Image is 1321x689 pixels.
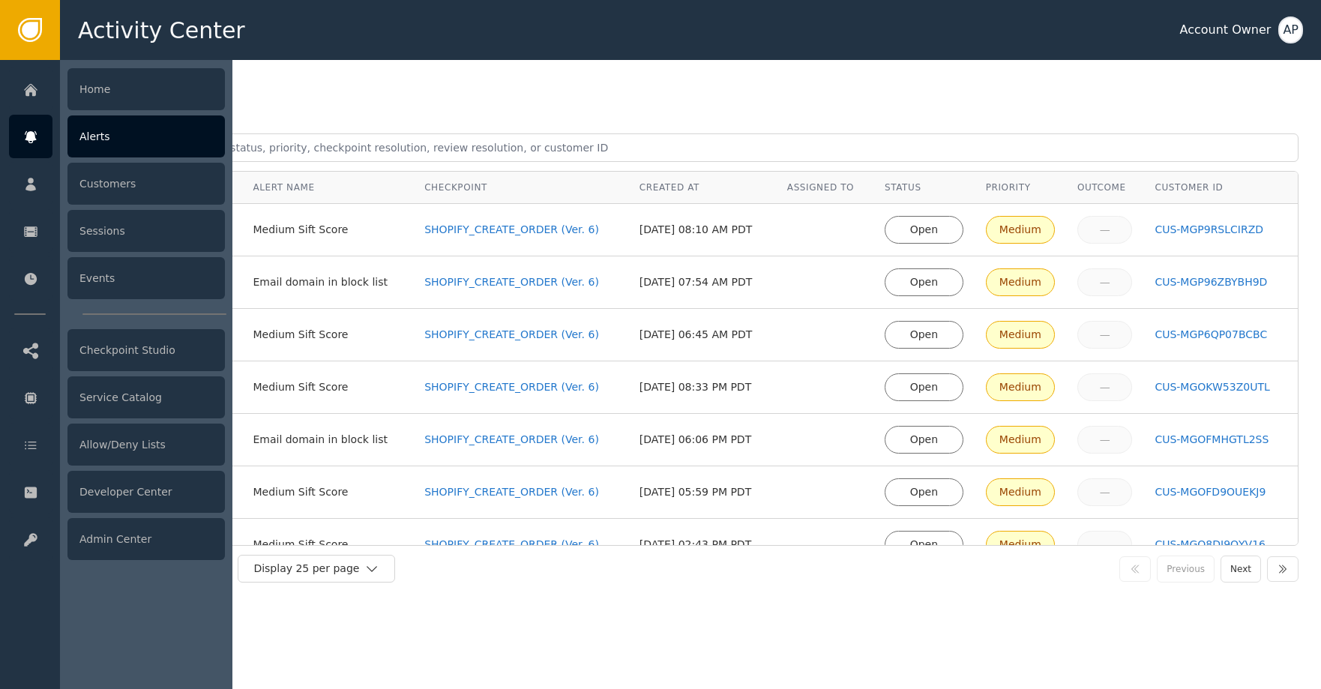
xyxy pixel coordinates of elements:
div: Medium [996,484,1045,500]
td: [DATE] 07:54 AM PDT [628,256,776,309]
div: — [1087,537,1122,553]
a: CUS-MGOKW53Z0UTL [1155,379,1287,395]
div: Assigned To [787,181,862,194]
div: Checkpoint Studio [67,329,225,371]
div: Admin Center [67,518,225,560]
div: Medium Sift Score [253,379,402,395]
a: CUS-MGO8DJ9QYV16 [1155,537,1287,553]
a: SHOPIFY_CREATE_ORDER (Ver. 6) [424,484,617,500]
div: Open [894,274,954,290]
div: Account Owner [1179,21,1271,39]
a: CUS-MGOFMHGTL2SS [1155,432,1287,448]
a: Developer Center [9,470,225,514]
div: Alerts [67,115,225,157]
div: Medium Sift Score [253,327,402,343]
div: Created At [640,181,765,194]
div: Open [894,379,954,395]
div: Outcome [1077,181,1132,194]
td: [DATE] 02:43 PM PDT [628,519,776,571]
div: Open [894,537,954,553]
a: CUS-MGOFD9OUEKJ9 [1155,484,1287,500]
div: Service Catalog [67,376,225,418]
a: SHOPIFY_CREATE_ORDER (Ver. 6) [424,274,617,290]
td: [DATE] 06:06 PM PDT [628,414,776,466]
div: Medium [996,537,1045,553]
div: Medium [996,379,1045,395]
a: SHOPIFY_CREATE_ORDER (Ver. 6) [424,537,617,553]
div: Checkpoint [424,181,617,194]
div: Home [67,68,225,110]
button: Display 25 per page [238,555,395,583]
td: [DATE] 08:10 AM PDT [628,204,776,256]
div: Open [894,432,954,448]
div: Email domain in block list [253,274,402,290]
a: Checkpoint Studio [9,328,225,372]
div: Customers [67,163,225,205]
div: Medium [996,274,1045,290]
div: Medium [996,327,1045,343]
td: [DATE] 06:45 AM PDT [628,309,776,361]
div: Email domain in block list [253,432,402,448]
span: Activity Center [78,13,245,47]
button: Next [1221,556,1261,583]
div: — [1087,274,1122,290]
div: — [1087,432,1122,448]
div: Status [885,181,963,194]
a: SHOPIFY_CREATE_ORDER (Ver. 6) [424,432,617,448]
a: Service Catalog [9,376,225,419]
a: Admin Center [9,517,225,561]
a: SHOPIFY_CREATE_ORDER (Ver. 6) [424,327,617,343]
div: Medium Sift Score [253,537,402,553]
div: Events [67,257,225,299]
div: Medium Sift Score [253,222,402,238]
a: CUS-MGP96ZBYBH9D [1155,274,1287,290]
a: Allow/Deny Lists [9,423,225,466]
div: Medium Sift Score [253,484,402,500]
div: Medium [996,432,1045,448]
a: SHOPIFY_CREATE_ORDER (Ver. 6) [424,379,617,395]
div: — [1087,484,1122,500]
a: Customers [9,162,225,205]
a: SHOPIFY_CREATE_ORDER (Ver. 6) [424,222,617,238]
a: Events [9,256,225,300]
a: Alerts [9,115,225,158]
div: Priority [986,181,1055,194]
div: Medium [996,222,1045,238]
div: — [1087,379,1122,395]
div: Open [894,222,954,238]
div: Open [894,484,954,500]
button: AP [1278,16,1303,43]
div: Customer ID [1155,181,1287,194]
div: Alert Name [253,181,402,194]
td: [DATE] 08:33 PM PDT [628,361,776,414]
input: Search by alert ID, agent, status, priority, checkpoint resolution, review resolution, or custome... [82,133,1299,162]
div: — [1087,222,1122,238]
a: CUS-MGP9RSLCIRZD [1155,222,1287,238]
div: Open [894,327,954,343]
a: CUS-MGP6QP07BCBC [1155,327,1287,343]
div: Sessions [67,210,225,252]
td: [DATE] 05:59 PM PDT [628,466,776,519]
a: Home [9,67,225,111]
div: Developer Center [67,471,225,513]
div: Allow/Deny Lists [67,424,225,466]
a: Sessions [9,209,225,253]
div: — [1087,327,1122,343]
div: Display 25 per page [253,561,364,577]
